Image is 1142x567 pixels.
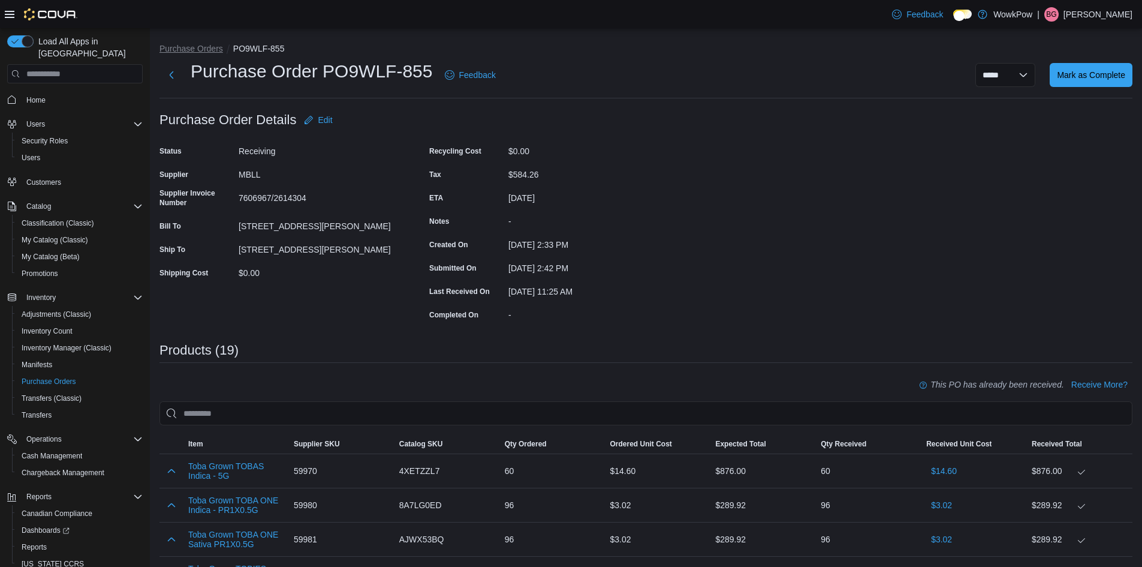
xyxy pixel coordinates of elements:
[17,449,87,463] a: Cash Management
[17,266,63,281] a: Promotions
[22,468,104,478] span: Chargeback Management
[930,377,1064,392] p: This PO has already been received.
[1037,7,1039,22] p: |
[159,343,239,358] h3: Products (19)
[17,324,143,338] span: Inventory Count
[183,434,289,454] button: Item
[17,523,74,538] a: Dashboards
[2,198,147,215] button: Catalog
[22,310,91,319] span: Adjustments (Classic)
[22,290,61,305] button: Inventory
[1057,69,1125,81] span: Mark as Complete
[17,506,97,521] a: Canadian Compliance
[816,459,921,483] div: 60
[12,522,147,539] a: Dashboards
[22,153,40,163] span: Users
[299,108,338,132] button: Edit
[159,170,188,179] label: Supplier
[22,92,143,107] span: Home
[188,496,284,515] button: Toba Grown TOBA ONE Indica - PR1X0.5G
[500,493,605,517] div: 96
[2,116,147,133] button: Users
[22,451,82,461] span: Cash Management
[239,263,399,278] div: $0.00
[399,532,444,547] span: AJWX53BQ
[500,434,605,454] button: Qty Ordered
[500,527,605,551] div: 96
[926,459,962,483] button: $14.60
[508,165,669,179] div: $584.26
[233,44,285,53] button: PO9WLF-855
[508,259,669,273] div: [DATE] 2:42 PM
[17,466,143,480] span: Chargeback Management
[22,377,76,386] span: Purchase Orders
[12,390,147,407] button: Transfers (Classic)
[12,232,147,248] button: My Catalog (Classic)
[22,410,52,420] span: Transfers
[715,439,766,449] span: Expected Total
[22,235,88,245] span: My Catalog (Classic)
[17,408,143,422] span: Transfers
[17,466,109,480] a: Chargeback Management
[508,235,669,250] div: [DATE] 2:33 PM
[429,193,443,203] label: ETA
[17,134,73,148] a: Security Roles
[12,265,147,282] button: Promotions
[22,290,143,305] span: Inventory
[1071,379,1128,391] span: Receive More?
[17,324,77,338] a: Inventory Count
[159,113,297,127] h3: Purchase Order Details
[1063,7,1132,22] p: [PERSON_NAME]
[1066,373,1132,397] button: Receive More?
[188,461,284,481] button: Toba Grown TOBAS Indica - 5G
[12,215,147,232] button: Classification (Classic)
[17,233,143,247] span: My Catalog (Classic)
[12,373,147,390] button: Purchase Orders
[188,439,203,449] span: Item
[926,527,957,551] button: $3.02
[429,287,490,296] label: Last Received On
[906,8,943,20] span: Feedback
[17,506,143,521] span: Canadian Compliance
[239,240,399,254] div: [STREET_ADDRESS][PERSON_NAME]
[1032,498,1128,512] div: $289.92
[500,459,605,483] div: 60
[17,307,96,322] a: Adjustments (Classic)
[2,488,147,505] button: Reports
[17,216,143,230] span: Classification (Classic)
[710,493,816,517] div: $289.92
[289,434,394,454] button: Supplier SKU
[294,439,340,449] span: Supplier SKU
[926,439,992,449] span: Received Unit Cost
[22,252,80,262] span: My Catalog (Beta)
[17,408,56,422] a: Transfers
[17,523,143,538] span: Dashboards
[22,509,92,518] span: Canadian Compliance
[159,146,182,156] label: Status
[294,464,317,478] span: 59970
[931,465,957,477] span: $14.60
[22,269,58,278] span: Promotions
[26,95,46,105] span: Home
[239,165,399,179] div: MBLL
[188,530,284,549] button: Toba Grown TOBA ONE Sativa PR1X0.5G
[17,341,143,355] span: Inventory Manager (Classic)
[816,527,921,551] div: 96
[159,221,181,231] label: Bill To
[1032,464,1128,478] div: $876.00
[26,492,52,502] span: Reports
[294,532,317,547] span: 59981
[508,305,669,320] div: -
[191,59,433,83] h1: Purchase Order PO9WLF-855
[12,323,147,340] button: Inventory Count
[22,490,56,504] button: Reports
[399,498,442,512] span: 8A7LG0ED
[17,341,116,355] a: Inventory Manager (Classic)
[1050,63,1132,87] button: Mark as Complete
[17,134,143,148] span: Security Roles
[710,434,816,454] button: Expected Total
[17,374,81,389] a: Purchase Orders
[17,250,143,264] span: My Catalog (Beta)
[821,439,866,449] span: Qty Received
[22,93,50,107] a: Home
